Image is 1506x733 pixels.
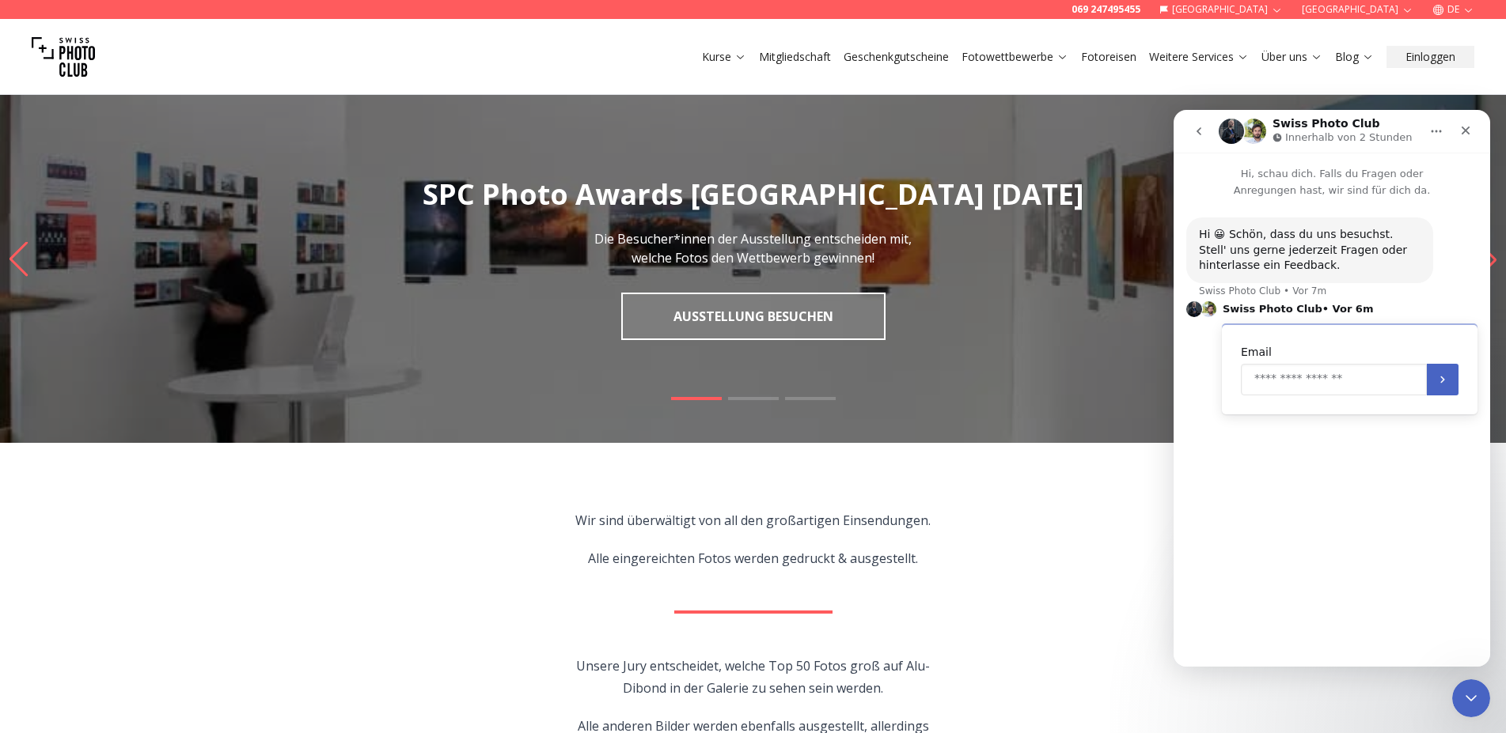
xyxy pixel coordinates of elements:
[955,46,1075,68] button: Fotowettbewerbe
[1329,46,1380,68] button: Blog
[753,46,837,68] button: Mitgliedschaft
[759,49,831,65] a: Mitgliedschaft
[1335,49,1374,65] a: Blog
[1255,46,1329,68] button: Über uns
[1452,679,1490,717] iframe: Intercom live chat
[702,49,746,65] a: Kurse
[576,229,931,267] p: Die Besucher*innen der Ausstellung entscheiden mit, welche Fotos den Wettbewerb gewinnen!
[837,46,955,68] button: Geschenkgutscheine
[1174,110,1490,667] iframe: Intercom live chat
[1143,46,1255,68] button: Weitere Services
[575,509,931,531] p: Wir sind überwältigt von all den großartigen Einsendungen.
[1075,46,1143,68] button: Fotoreisen
[1072,3,1140,16] a: 069 247495455
[696,46,753,68] button: Kurse
[1261,49,1322,65] a: Über uns
[1387,46,1474,68] button: Einloggen
[32,25,95,89] img: Swiss photo club
[621,293,886,340] a: Ausstellung besuchen
[1149,49,1249,65] a: Weitere Services
[572,655,934,699] p: Unsere Jury entscheidet, welche Top 50 Fotos groß auf Alu-Dibond in der Galerie zu sehen sein wer...
[844,49,949,65] a: Geschenkgutscheine
[575,547,931,569] p: Alle eingereichten Fotos werden gedruckt & ausgestellt.
[1081,49,1136,65] a: Fotoreisen
[962,49,1068,65] a: Fotowettbewerbe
